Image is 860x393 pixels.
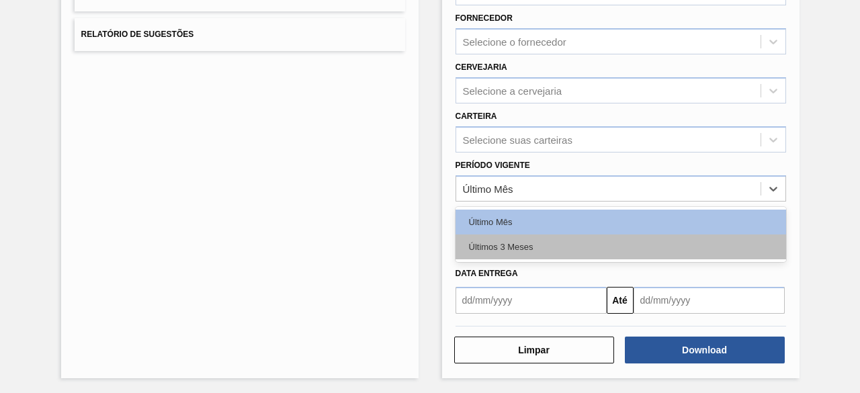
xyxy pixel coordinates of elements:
span: Relatório de Sugestões [81,30,194,39]
div: Último Mês [456,210,786,234]
input: dd/mm/yyyy [456,287,607,314]
div: Últimos 3 Meses [456,234,786,259]
label: Cervejaria [456,62,507,72]
label: Fornecedor [456,13,513,23]
label: Período Vigente [456,161,530,170]
div: Selecione o fornecedor [463,36,566,48]
label: Carteira [456,112,497,121]
input: dd/mm/yyyy [634,287,785,314]
button: Até [607,287,634,314]
span: Data entrega [456,269,518,278]
div: Último Mês [463,183,513,194]
div: Selecione a cervejaria [463,85,562,96]
button: Relatório de Sugestões [75,18,405,51]
button: Limpar [454,337,614,363]
div: Selecione suas carteiras [463,134,572,145]
button: Download [625,337,785,363]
